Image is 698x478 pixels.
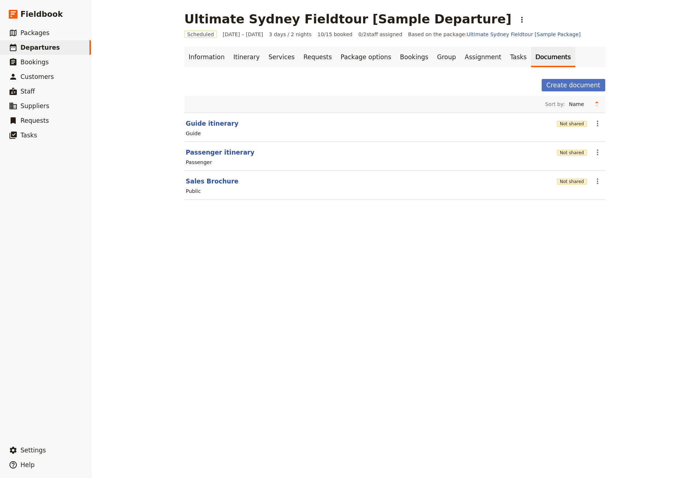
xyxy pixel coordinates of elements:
span: Staff [20,88,35,95]
span: Packages [20,29,49,37]
button: Not shared [557,121,587,127]
span: Suppliers [20,102,49,110]
span: Requests [20,117,49,124]
a: Tasks [506,47,531,67]
span: 10/15 booked [317,31,352,38]
a: Group [433,47,461,67]
button: Actions [591,146,604,159]
button: Passenger itinerary [186,148,255,157]
span: Fieldbook [20,9,63,20]
select: Sort by: [566,99,591,110]
button: Change sort direction [591,99,602,110]
a: Package options [336,47,396,67]
a: Information [184,47,229,67]
button: Sales Brochure [186,177,239,186]
button: Guide itinerary [186,119,239,128]
button: Not shared [557,179,587,185]
a: Ultimate Sydney Fieldtour [Sample Package] [467,31,581,37]
button: Not shared [557,150,587,156]
span: 3 days / 2 nights [269,31,312,38]
span: Scheduled [184,31,217,38]
a: Assignment [460,47,506,67]
span: Settings [20,447,46,454]
button: Create document [542,79,605,91]
a: Itinerary [229,47,264,67]
span: 0 / 2 staff assigned [358,31,402,38]
span: Bookings [20,58,49,66]
button: Actions [591,117,604,130]
span: Help [20,461,35,468]
a: Requests [299,47,336,67]
span: Sort by: [545,100,565,108]
span: [DATE] – [DATE] [223,31,263,38]
a: Bookings [396,47,432,67]
button: Actions [516,14,528,26]
a: Services [264,47,299,67]
h1: Ultimate Sydney Fieldtour [Sample Departure] [184,12,512,26]
div: Passenger [186,159,212,166]
div: Guide [186,130,201,137]
span: Based on the package: [408,31,580,38]
button: Actions [591,175,604,187]
div: Public [186,187,201,195]
span: Customers [20,73,54,80]
span: Tasks [20,132,37,139]
a: Documents [531,47,575,67]
span: Departures [20,44,60,51]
